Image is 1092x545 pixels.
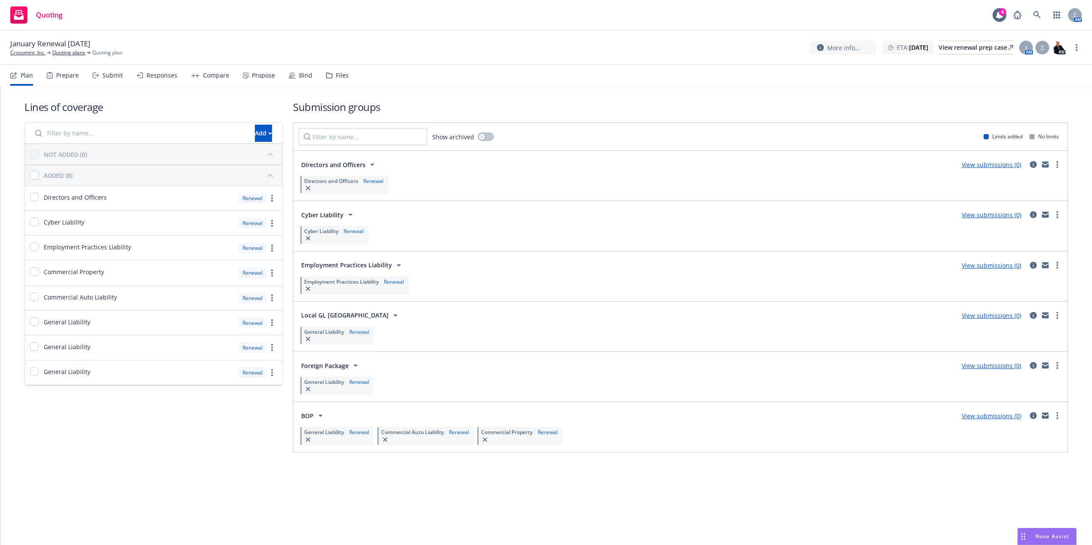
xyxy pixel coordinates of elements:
a: mail [1040,360,1050,371]
div: Propose [252,72,275,79]
div: Bind [299,72,312,79]
div: Prepare [56,72,79,79]
div: Renewal [347,378,371,386]
a: mail [1040,410,1050,421]
div: Renewal [382,278,406,285]
a: Search [1029,6,1046,24]
span: Employment Practices Liability [301,261,392,270]
div: ADDED (8) [44,171,72,180]
div: Renewal [238,218,267,228]
a: mail [1040,210,1050,220]
a: circleInformation [1028,310,1038,320]
span: Employment Practices Liability [304,278,379,285]
button: Cyber Liability [299,206,358,223]
a: mail [1040,310,1050,320]
span: Directors and Officers [304,177,358,185]
button: Employment Practices Liability [299,257,407,274]
button: ADDED (8) [44,168,277,182]
span: More info... [827,43,860,52]
button: Local GL [GEOGRAPHIC_DATA] [299,307,403,324]
a: View submissions (0) [962,412,1021,420]
div: NOT ADDED (0) [44,150,87,159]
a: more [1071,42,1082,53]
a: View submissions (0) [962,311,1021,320]
span: J [1025,43,1027,52]
h1: Lines of coverage [24,100,283,114]
div: Renewal [347,428,371,436]
div: Compare [203,72,229,79]
a: more [1052,410,1062,421]
span: General Liability [44,317,90,326]
button: Add [255,125,272,142]
span: Commercial Auto Liability [381,428,444,436]
div: Add [255,125,272,141]
a: View renewal prep case [939,41,1013,54]
button: NOT ADDED (0) [44,147,277,161]
a: circleInformation [1028,159,1038,170]
input: Filter by name... [299,128,427,145]
a: circleInformation [1028,360,1038,371]
a: Report a Bug [1009,6,1026,24]
a: more [267,342,277,353]
span: General Liability [44,342,90,351]
a: more [267,218,277,228]
span: Commercial Auto Liability [44,293,117,302]
span: Directors and Officers [301,160,365,169]
span: ETA : [897,43,928,52]
div: Renewal [362,177,385,185]
a: more [1052,210,1062,220]
div: Drag to move [1018,528,1029,545]
a: more [267,317,277,328]
a: more [267,268,277,278]
span: General Liability [304,378,344,386]
span: Quoting plan [92,49,123,57]
button: Foreign Package [299,357,363,374]
div: Renewal [238,243,267,253]
a: more [1052,260,1062,270]
div: Limits added [984,133,1023,140]
span: Cyber Liability [301,210,344,219]
div: Renewal [238,193,267,204]
span: Nova Assist [1035,533,1069,540]
span: Employment Practices Liability [44,243,131,252]
span: Commercial Property [481,428,533,436]
div: Renewal [447,428,471,436]
div: Renewal [238,342,267,353]
a: View submissions (0) [962,211,1021,219]
span: Local GL [GEOGRAPHIC_DATA] [301,311,389,320]
span: Show archived [432,132,474,141]
div: Renewal [238,293,267,303]
input: Filter by name... [30,125,250,142]
a: more [267,243,277,253]
a: View submissions (0) [962,261,1021,270]
div: Renewal [238,267,267,278]
div: Renewal [536,428,559,436]
a: mail [1040,159,1050,170]
strong: [DATE] [909,43,928,51]
a: more [1052,159,1062,170]
h1: Submission groups [293,100,1068,114]
a: circleInformation [1028,260,1038,270]
a: Quoting plans [52,49,85,57]
span: Cyber Liability [304,228,338,235]
div: Plan [21,72,33,79]
div: Submit [102,72,123,79]
a: more [1052,360,1062,371]
a: Quoting [7,3,66,27]
button: More info... [810,41,876,55]
a: circleInformation [1028,410,1038,421]
div: Renewal [347,328,371,335]
div: Renewal [238,317,267,328]
span: BOP [301,411,314,420]
a: Crossmint, Inc. [10,49,45,57]
span: Quoting [36,12,63,18]
a: View submissions (0) [962,362,1021,370]
span: Cyber Liability [44,218,84,227]
a: more [267,368,277,378]
div: Files [336,72,349,79]
a: Switch app [1048,6,1065,24]
button: Nova Assist [1017,528,1077,545]
span: Commercial Property [44,267,104,276]
span: Directors and Officers [44,193,107,202]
